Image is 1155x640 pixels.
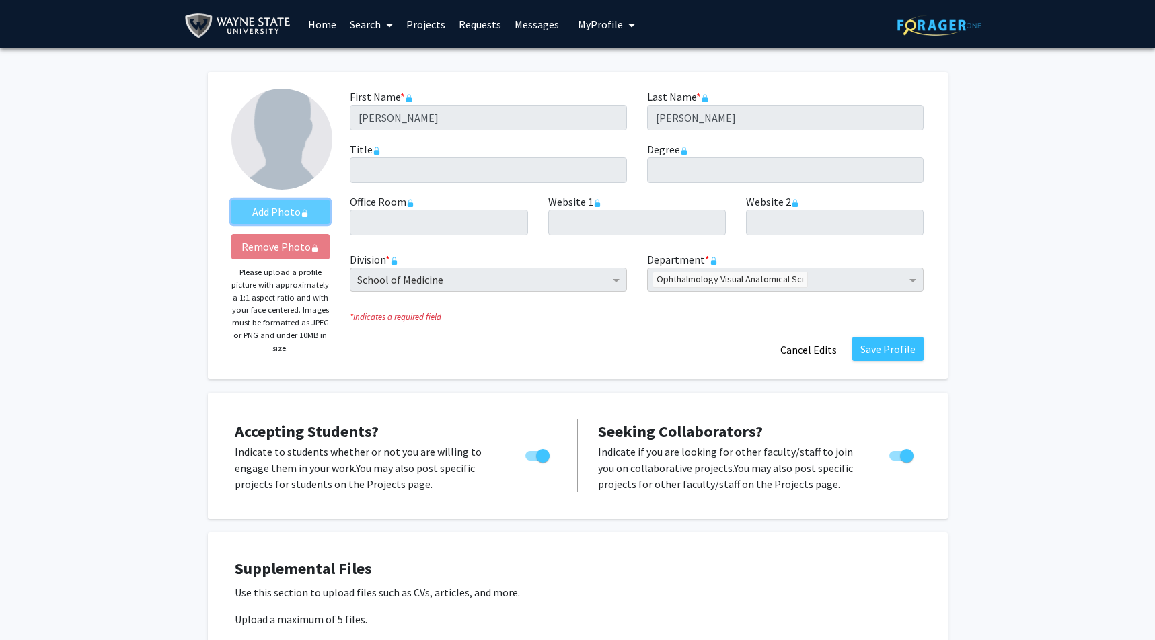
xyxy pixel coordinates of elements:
[235,611,921,627] p: Upload a maximum of 5 files.
[548,194,601,210] label: Website 1
[350,194,414,210] label: Office Room
[598,444,864,492] p: Indicate if you are looking for other faculty/staff to join you on collaborative projects. You ma...
[884,444,921,464] div: Toggle
[578,17,623,31] span: My Profile
[235,421,379,442] span: Accepting Students?
[508,1,566,48] a: Messages
[184,11,297,41] img: Wayne State University Logo
[680,147,688,155] svg: Changes to this field can only be made in Wayne State’s Content Management System (CMS) at cms.wa...
[235,444,500,492] p: Indicate to students whether or not you are willing to engage them in your work. You may also pos...
[405,94,413,102] svg: Changes to this field can only be made in Wayne State’s Content Management System (CMS) at cms.wa...
[350,268,627,292] ng-select: Division
[852,337,924,361] button: Save Profile
[340,251,637,292] div: Division
[452,1,508,48] a: Requests
[301,1,343,48] a: Home
[235,584,921,600] p: Use this section to upload files such as CVs, articles, and more.
[400,1,452,48] a: Projects
[406,199,414,207] svg: Changes to this field can only be made in Wayne State’s Content Management System (CMS) at cms.wa...
[598,421,763,442] span: Seeking Collaborators?
[231,200,330,224] label: AddProfile Picture
[653,272,807,287] span: Ophthalmology Visual Anatomical Sci
[772,337,846,362] button: Cancel Edits
[350,311,924,323] i: Indicates a required field
[791,199,799,207] svg: Changes to this field can only be made in Wayne State’s Content Management System (CMS) at cms.wa...
[897,15,981,36] img: ForagerOne Logo
[373,147,381,155] svg: Changes to this field can only be made in Wayne State’s Content Management System (CMS) at cms.wa...
[231,234,330,259] button: Remove Photo
[647,141,688,157] label: Degree
[520,444,557,464] div: Toggle
[746,194,799,210] label: Website 2
[647,89,709,105] label: Last Name
[343,1,400,48] a: Search
[231,89,332,190] img: Profile Picture
[350,89,413,105] label: First Name
[637,251,934,292] div: Department
[647,268,924,292] ng-select: Department
[235,559,921,579] h4: Supplemental Files
[701,94,709,102] svg: Changes to this field can only be made in Wayne State’s Content Management System (CMS) at cms.wa...
[593,199,601,207] svg: Changes to this field can only be made in Wayne State’s Content Management System (CMS) at cms.wa...
[231,266,330,354] p: Please upload a profile picture with approximately a 1:1 aspect ratio and with your face centered...
[350,141,381,157] label: Title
